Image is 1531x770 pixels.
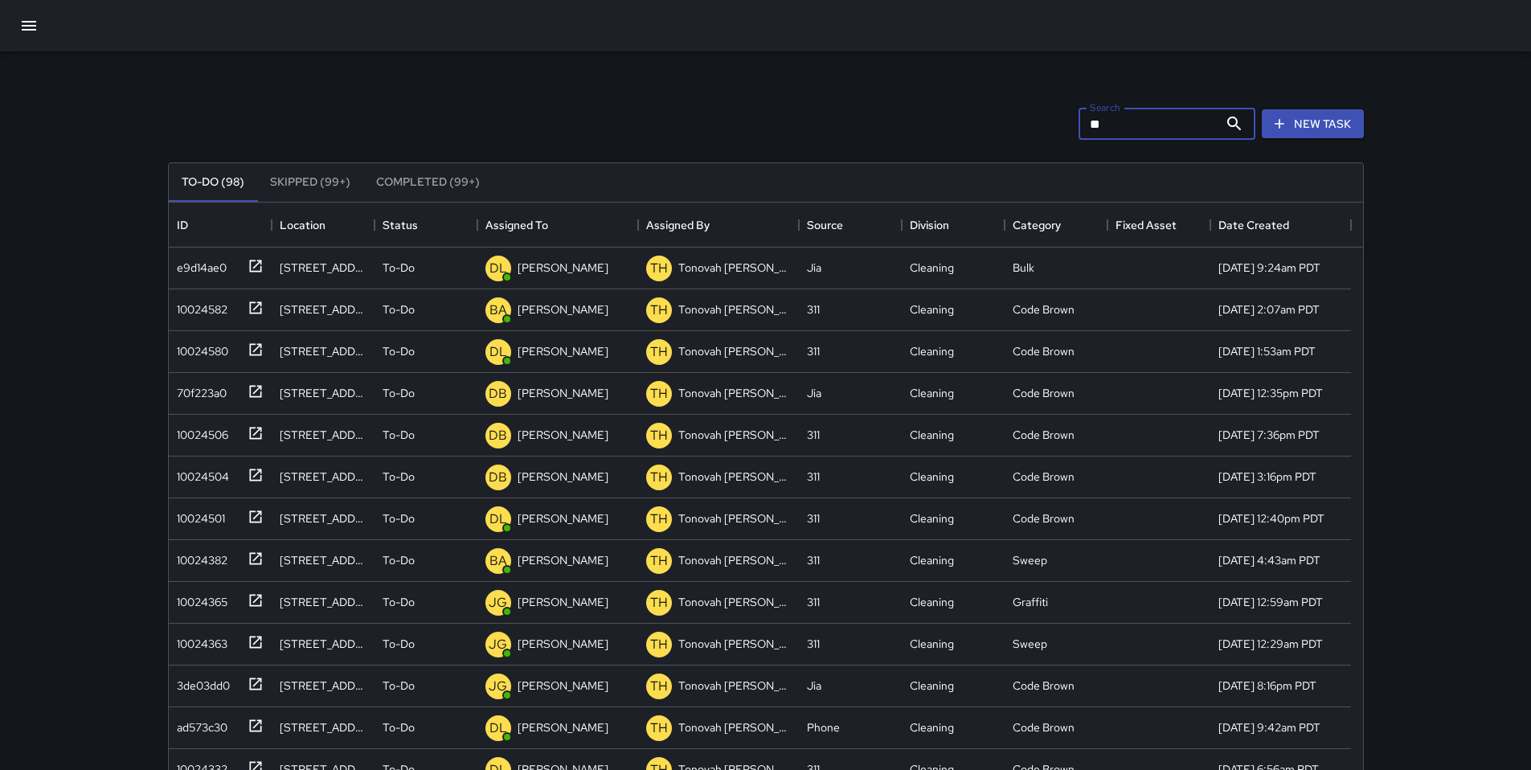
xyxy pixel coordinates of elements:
[170,713,227,735] div: ad573c30
[489,426,507,445] p: DB
[1013,301,1075,317] div: Code Brown
[170,253,227,276] div: e9d14ae0
[518,427,608,443] p: [PERSON_NAME]
[489,551,507,571] p: BA
[280,510,366,526] div: 140 9th Street
[280,719,366,735] div: 1380 Howard Street
[170,462,229,485] div: 10024504
[489,677,507,696] p: JG
[1013,594,1048,610] div: Graffiti
[910,469,954,485] div: Cleaning
[169,163,257,202] button: To-Do (98)
[383,510,415,526] p: To-Do
[518,510,608,526] p: [PERSON_NAME]
[678,678,791,694] p: Tonovah [PERSON_NAME]
[910,301,954,317] div: Cleaning
[1013,203,1061,248] div: Category
[910,385,954,401] div: Cleaning
[807,427,820,443] div: 311
[363,163,493,202] button: Completed (99+)
[678,469,791,485] p: Tonovah [PERSON_NAME]
[518,678,608,694] p: [PERSON_NAME]
[650,426,668,445] p: TH
[383,427,415,443] p: To-Do
[489,301,507,320] p: BA
[1218,427,1320,443] div: 8/17/2025, 7:36pm PDT
[678,510,791,526] p: Tonovah [PERSON_NAME]
[807,203,843,248] div: Source
[1218,678,1316,694] div: 8/14/2025, 8:16pm PDT
[1013,469,1075,485] div: Code Brown
[807,510,820,526] div: 311
[1218,385,1323,401] div: 8/18/2025, 12:35pm PDT
[280,385,366,401] div: 216 11th Street
[170,379,227,401] div: 70f223a0
[1013,260,1034,276] div: Bulk
[1107,203,1210,248] div: Fixed Asset
[518,552,608,568] p: [PERSON_NAME]
[807,343,820,359] div: 311
[910,552,954,568] div: Cleaning
[678,301,791,317] p: Tonovah [PERSON_NAME]
[383,343,415,359] p: To-Do
[518,636,608,652] p: [PERSON_NAME]
[807,469,820,485] div: 311
[807,552,820,568] div: 311
[1013,719,1075,735] div: Code Brown
[170,420,228,443] div: 10024506
[489,342,507,362] p: DL
[257,163,363,202] button: Skipped (99+)
[650,468,668,487] p: TH
[489,384,507,403] p: DB
[1218,719,1320,735] div: 8/14/2025, 9:42am PDT
[678,719,791,735] p: Tonovah [PERSON_NAME]
[1218,203,1289,248] div: Date Created
[807,678,821,694] div: Jia
[170,504,225,526] div: 10024501
[383,594,415,610] p: To-Do
[910,719,954,735] div: Cleaning
[1013,552,1047,568] div: Sweep
[383,203,418,248] div: Status
[1013,427,1075,443] div: Code Brown
[280,594,366,610] div: 1097 Howard Street
[678,552,791,568] p: Tonovah [PERSON_NAME]
[169,203,272,248] div: ID
[1262,109,1364,139] button: New Task
[807,719,840,735] div: Phone
[170,295,227,317] div: 10024582
[650,719,668,738] p: TH
[1218,636,1323,652] div: 8/15/2025, 12:29am PDT
[1116,203,1177,248] div: Fixed Asset
[518,343,608,359] p: [PERSON_NAME]
[650,301,668,320] p: TH
[489,635,507,654] p: JG
[280,552,366,568] div: 21 Columbia Square Street
[489,510,507,529] p: DL
[910,594,954,610] div: Cleaning
[1218,301,1320,317] div: 8/19/2025, 2:07am PDT
[807,385,821,401] div: Jia
[1013,343,1075,359] div: Code Brown
[383,552,415,568] p: To-Do
[678,385,791,401] p: Tonovah [PERSON_NAME]
[1090,100,1120,114] label: Search
[489,593,507,612] p: JG
[272,203,375,248] div: Location
[678,594,791,610] p: Tonovah [PERSON_NAME]
[383,719,415,735] p: To-Do
[489,468,507,487] p: DB
[280,260,366,276] div: 374 5th Street
[485,203,548,248] div: Assigned To
[638,203,799,248] div: Assigned By
[1013,636,1047,652] div: Sweep
[170,671,230,694] div: 3de03dd0
[280,678,366,694] div: 1053 Howard Street
[280,203,325,248] div: Location
[383,469,415,485] p: To-Do
[1218,343,1316,359] div: 8/19/2025, 1:53am PDT
[902,203,1005,248] div: Division
[910,510,954,526] div: Cleaning
[170,588,227,610] div: 10024365
[280,301,366,317] div: 155 Harriet Street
